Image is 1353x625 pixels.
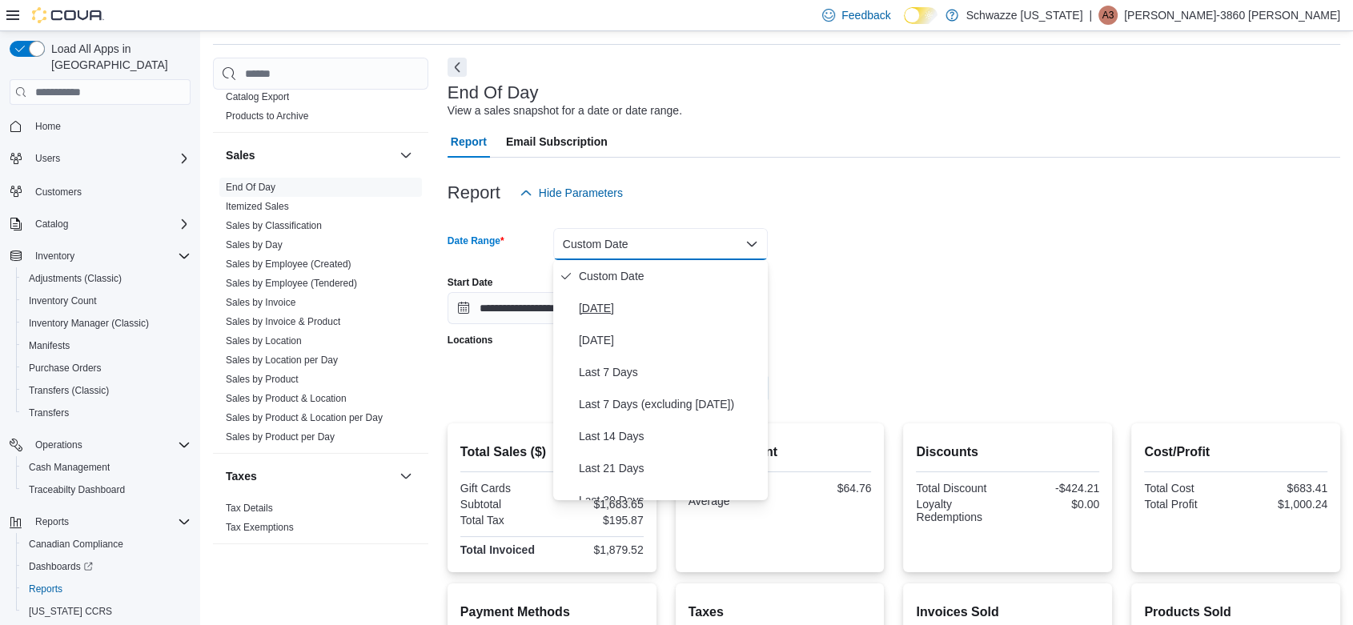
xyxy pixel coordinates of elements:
[29,272,122,285] span: Adjustments (Classic)
[916,603,1099,622] h2: Invoices Sold
[3,179,197,202] button: Customers
[35,152,60,165] span: Users
[1144,482,1232,495] div: Total Cost
[29,483,125,496] span: Traceabilty Dashboard
[226,220,322,231] a: Sales by Classification
[689,603,872,622] h2: Taxes
[29,246,191,266] span: Inventory
[29,116,191,136] span: Home
[22,381,191,400] span: Transfers (Classic)
[22,269,128,288] a: Adjustments (Classic)
[226,355,338,366] a: Sales by Location per Day
[226,239,283,250] a: Sales by Day
[29,512,191,531] span: Reports
[448,102,682,119] div: View a sales snapshot for a date or date range.
[579,427,761,446] span: Last 14 Days
[579,363,761,382] span: Last 7 Days
[579,459,761,478] span: Last 21 Days
[1124,6,1340,25] p: [PERSON_NAME]-3860 [PERSON_NAME]
[226,278,357,289] a: Sales by Employee (Tendered)
[226,110,308,122] span: Products to Archive
[16,267,197,290] button: Adjustments (Classic)
[29,560,93,573] span: Dashboards
[29,246,81,266] button: Inventory
[226,258,351,270] a: Sales by Employee (Created)
[22,336,76,355] a: Manifests
[448,83,539,102] h3: End Of Day
[226,503,273,514] a: Tax Details
[35,439,82,451] span: Operations
[226,393,347,404] a: Sales by Product & Location
[1102,6,1114,25] span: A3
[22,579,191,599] span: Reports
[226,181,275,194] span: End Of Day
[579,298,761,318] span: [DATE]
[226,315,340,328] span: Sales by Invoice & Product
[22,291,103,310] a: Inventory Count
[396,146,416,165] button: Sales
[29,214,74,234] button: Catalog
[29,605,112,618] span: [US_STATE] CCRS
[226,182,275,193] a: End Of Day
[29,117,67,136] a: Home
[22,458,191,477] span: Cash Management
[783,482,871,495] div: $64.76
[226,373,299,386] span: Sales by Product
[1144,498,1232,511] div: Total Profit
[213,499,428,543] div: Taxes
[29,214,191,234] span: Catalog
[904,24,905,25] span: Dark Mode
[213,87,428,132] div: Products
[226,201,289,212] a: Itemized Sales
[29,362,102,375] span: Purchase Orders
[448,183,500,202] h3: Report
[226,219,322,232] span: Sales by Classification
[1089,6,1092,25] p: |
[22,269,191,288] span: Adjustments (Classic)
[226,354,338,367] span: Sales by Location per Day
[448,276,493,289] label: Start Date
[29,294,97,307] span: Inventory Count
[226,374,299,385] a: Sales by Product
[16,479,197,501] button: Traceabilty Dashboard
[226,297,295,308] a: Sales by Invoice
[460,482,548,495] div: Gift Cards
[226,147,393,163] button: Sales
[22,602,118,621] a: [US_STATE] CCRS
[226,90,289,103] span: Catalog Export
[226,468,257,484] h3: Taxes
[1239,482,1327,495] div: $683.41
[226,392,347,405] span: Sales by Product & Location
[553,228,768,260] button: Custom Date
[22,458,116,477] a: Cash Management
[3,114,197,138] button: Home
[448,58,467,77] button: Next
[555,514,643,527] div: $195.87
[226,200,289,213] span: Itemized Sales
[35,515,69,528] span: Reports
[22,579,69,599] a: Reports
[22,291,191,310] span: Inventory Count
[22,480,131,499] a: Traceabilty Dashboard
[22,557,99,576] a: Dashboards
[29,181,191,201] span: Customers
[579,331,761,350] span: [DATE]
[916,482,1004,495] div: Total Discount
[448,334,493,347] label: Locations
[460,603,644,622] h2: Payment Methods
[1011,482,1099,495] div: -$424.21
[16,379,197,402] button: Transfers (Classic)
[22,403,191,423] span: Transfers
[3,434,197,456] button: Operations
[506,126,608,158] span: Email Subscription
[29,149,66,168] button: Users
[29,461,110,474] span: Cash Management
[396,467,416,486] button: Taxes
[555,498,643,511] div: $1,683.65
[226,431,335,443] a: Sales by Product per Day
[539,185,623,201] span: Hide Parameters
[16,335,197,357] button: Manifests
[226,521,294,534] span: Tax Exemptions
[1144,443,1327,462] h2: Cost/Profit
